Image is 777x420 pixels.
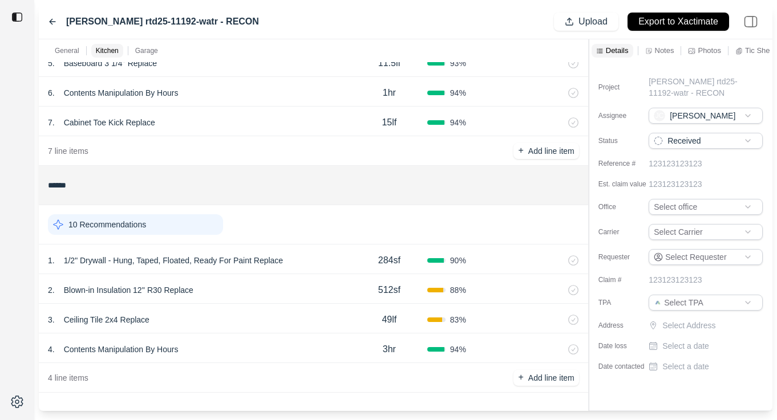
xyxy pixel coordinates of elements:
p: 2 . [48,284,55,296]
img: right-panel.svg [738,9,763,34]
p: Blown-in Insulation 12'' R30 Replace [59,282,198,298]
label: Carrier [598,227,655,236]
p: Garage [135,46,158,55]
img: toggle sidebar [11,11,23,23]
span: 93 % [450,58,466,69]
p: Upload [578,15,608,28]
label: [PERSON_NAME] rtd25-11192-watr - RECON [66,15,259,28]
button: +Add line item [513,370,578,386]
label: Date loss [598,341,655,350]
p: Details [606,46,629,55]
button: Export to Xactimate [628,13,729,31]
p: Baseboard 3 1/4'' Replace [59,55,161,71]
label: TPA [598,298,655,307]
p: 123123123123 [649,158,702,169]
p: Add line item [528,145,574,157]
label: Assignee [598,111,655,120]
p: 123123123123 [649,178,702,190]
button: +Add line item [513,143,578,159]
span: 88 % [450,284,466,296]
p: Select Address [662,320,765,331]
p: Cabinet Toe Kick Replace [59,115,160,131]
label: Office [598,202,655,211]
p: 6 . [48,87,55,99]
p: [PERSON_NAME] rtd25-11192-watr - RECON [649,76,750,99]
p: Notes [655,46,674,55]
label: Project [598,83,655,92]
label: Date contacted [598,362,655,371]
button: Upload [554,13,618,31]
p: 49lf [382,313,396,327]
label: Claim # [598,275,655,284]
p: 4 . [48,344,55,355]
span: 90 % [450,255,466,266]
p: Select a date [662,361,709,372]
p: General [55,46,79,55]
p: Select a date [662,340,709,352]
p: 1hr [383,86,396,100]
p: 10 Recommendations [68,219,146,230]
p: + [518,144,523,157]
p: 123123123123 [649,274,702,286]
p: 1 . [48,255,55,266]
span: 83 % [450,314,466,325]
label: Requester [598,252,655,262]
p: 3 . [48,314,55,325]
label: Address [598,321,655,330]
label: Status [598,136,655,145]
p: 4 line items [48,372,88,384]
p: 284sf [378,254,400,267]
p: 1/2" Drywall - Hung, Taped, Floated, Ready For Paint Replace [59,252,288,268]
p: 7 . [48,117,55,128]
p: 512sf [378,283,400,297]
p: Kitchen [96,46,119,55]
p: Export to Xactimate [638,15,718,28]
p: Contents Manipulation By Hours [59,341,183,357]
p: 11.5lf [378,56,400,70]
label: Reference # [598,159,655,168]
p: 3hr [383,342,396,356]
p: 5 . [48,58,55,69]
p: Photos [698,46,721,55]
p: Contents Manipulation By Hours [59,85,183,101]
p: Ceiling Tile 2x4 Replace [59,312,154,328]
span: 94 % [450,87,466,99]
span: 94 % [450,117,466,128]
p: 7 line items [48,145,88,157]
label: Est. claim value [598,180,655,189]
p: + [518,371,523,384]
span: 94 % [450,344,466,355]
p: 15lf [382,116,396,129]
p: Add line item [528,372,574,384]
